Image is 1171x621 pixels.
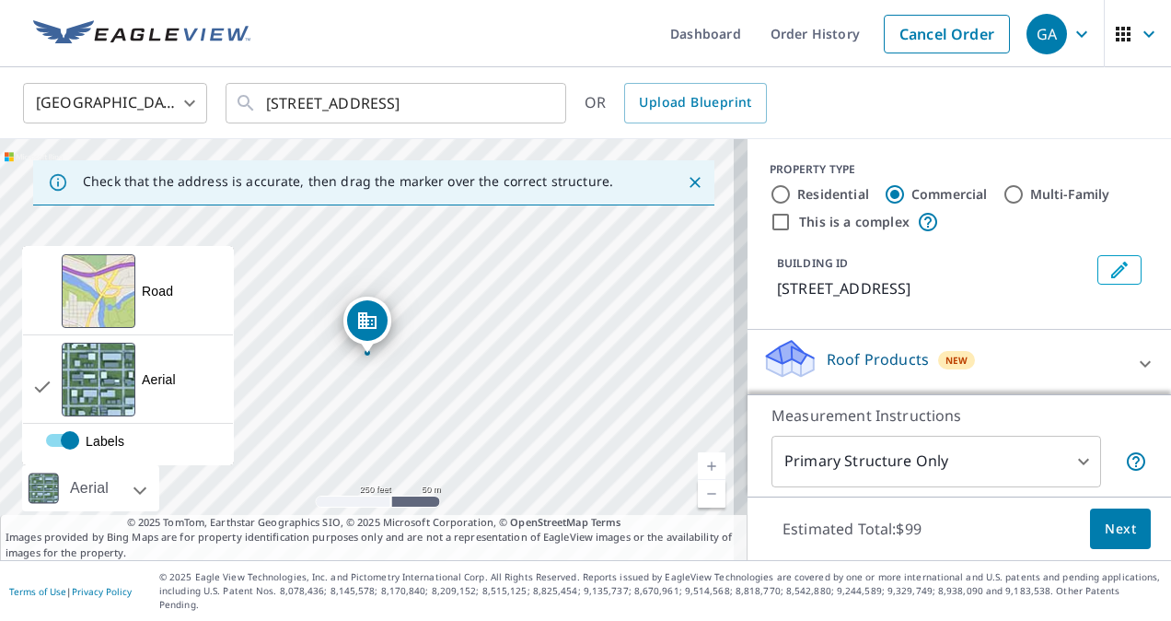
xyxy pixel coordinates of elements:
div: PROPERTY TYPE [770,161,1149,178]
div: GA [1026,14,1067,54]
a: Current Level 17, Zoom Out [698,480,725,508]
button: Close [683,170,707,194]
div: View aerial and more... [22,246,234,465]
div: Aerial [64,465,114,511]
span: Upload Blueprint [639,91,751,114]
div: Dropped pin, building 1, Commercial property, 302 W 61st St N Park City, KS 67204 [343,297,391,354]
input: Search by address or latitude-longitude [266,77,528,129]
a: Terms of Use [9,585,66,598]
label: Labels [23,432,270,451]
label: This is a complex [799,213,910,231]
p: [STREET_ADDRESS] [777,277,1090,299]
img: EV Logo [33,20,250,48]
p: Measurement Instructions [771,404,1147,427]
p: © 2025 Eagle View Technologies, Inc. and Pictometry International Corp. All Rights Reserved. Repo... [159,570,1162,612]
div: enabled [23,424,233,464]
a: OpenStreetMap [510,515,587,529]
p: BUILDING ID [777,255,848,271]
button: Edit building 1 [1097,255,1142,285]
div: Primary Structure Only [771,436,1101,487]
label: Multi-Family [1030,185,1110,204]
p: Estimated Total: $99 [768,509,936,549]
p: Check that the address is accurate, then drag the marker over the correct structure. [83,173,613,190]
div: Roof ProductsNew [762,337,1156,390]
a: Upload Blueprint [624,83,766,123]
div: Aerial [142,370,176,389]
span: Your report will include only the primary structure on the property. For example, a detached gara... [1125,451,1147,473]
span: © 2025 TomTom, Earthstar Geographics SIO, © 2025 Microsoft Corporation, © [127,515,621,531]
span: Next [1105,518,1136,541]
p: | [9,586,132,597]
div: Road [142,282,173,300]
a: Terms [591,515,621,529]
label: Residential [797,185,869,204]
a: Current Level 17, Zoom In [698,452,725,480]
a: Privacy Policy [72,585,132,598]
label: Commercial [911,185,988,204]
div: Aerial [22,465,159,511]
span: New [945,353,968,368]
a: Cancel Order [884,15,1010,53]
div: OR [585,83,767,123]
button: Next [1090,509,1151,550]
div: [GEOGRAPHIC_DATA] [23,77,207,129]
p: Roof Products [827,348,929,370]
